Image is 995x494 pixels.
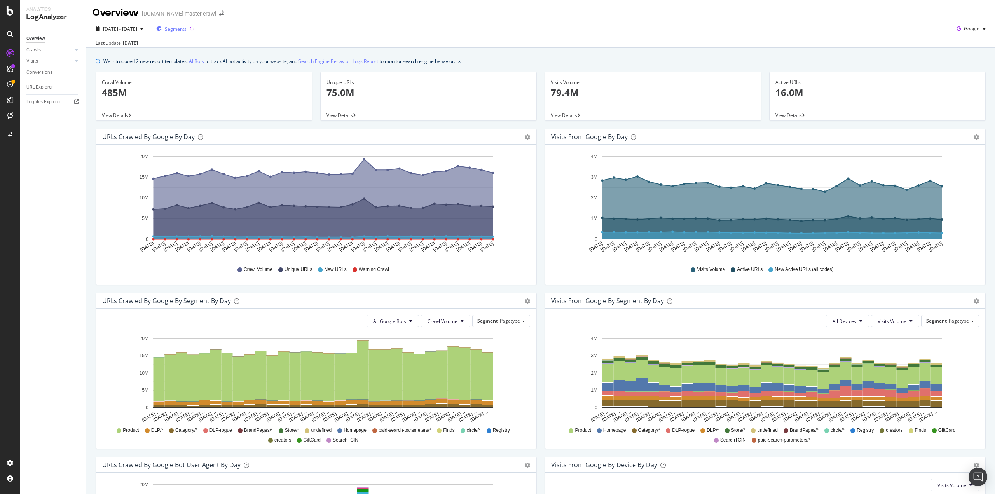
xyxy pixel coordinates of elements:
[953,23,989,35] button: Google
[163,241,178,253] text: [DATE]
[432,241,448,253] text: [DATE]
[551,79,755,86] div: Visits Volume
[327,241,342,253] text: [DATE]
[871,315,919,327] button: Visits Volume
[591,195,597,201] text: 2M
[591,370,597,376] text: 2M
[103,26,137,32] span: [DATE] - [DATE]
[140,175,148,180] text: 15M
[938,427,956,434] span: GiftCard
[926,318,947,324] span: Segment
[575,427,591,434] span: Product
[591,216,597,222] text: 1M
[682,241,697,253] text: [DATE]
[245,241,260,253] text: [DATE]
[123,40,138,47] div: [DATE]
[102,151,527,259] div: A chart.
[799,241,815,253] text: [DATE]
[344,427,367,434] span: Homepage
[96,57,986,65] div: info banner
[635,241,651,253] text: [DATE]
[477,318,498,324] span: Segment
[720,437,746,443] span: SearchTCIN
[670,241,686,253] text: [DATE]
[551,133,628,141] div: Visits from Google by day
[595,237,597,242] text: 0
[831,427,845,434] span: circle/*
[93,23,147,35] button: [DATE] - [DATE]
[186,241,202,253] text: [DATE]
[931,479,979,491] button: Visits Volume
[551,461,657,469] div: Visits From Google By Device By Day
[140,154,148,159] text: 20M
[694,241,709,253] text: [DATE]
[26,57,73,65] a: Visits
[479,241,494,253] text: [DATE]
[26,6,80,13] div: Analytics
[26,46,41,54] div: Crawls
[775,112,802,119] span: View Details
[102,333,527,424] div: A chart.
[612,241,627,253] text: [DATE]
[103,57,455,65] div: We introduced 2 new report templates: to track AI bot activity on your website, and to monitor se...
[139,241,155,253] text: [DATE]
[551,151,976,259] svg: A chart.
[397,241,412,253] text: [DATE]
[324,266,346,273] span: New URLs
[758,437,810,443] span: paid-search-parameters/*
[658,241,674,253] text: [DATE]
[551,112,577,119] span: View Details
[886,427,902,434] span: creators
[600,241,616,253] text: [DATE]
[775,86,980,99] p: 16.0M
[142,216,148,222] text: 5M
[221,241,237,253] text: [DATE]
[707,427,719,434] span: DLP/*
[525,298,530,304] div: gear
[102,297,231,305] div: URLs Crawled by Google By Segment By Day
[26,83,53,91] div: URL Explorer
[672,427,695,434] span: DLP-rogue
[790,427,819,434] span: BrandPages/*
[268,241,284,253] text: [DATE]
[142,10,216,17] div: [DOMAIN_NAME] master crawl
[311,427,332,434] span: undefined
[374,241,389,253] text: [DATE]
[359,266,389,273] span: Warning Crawl
[776,241,791,253] text: [DATE]
[697,266,725,273] span: Visits Volume
[285,266,312,273] span: Unique URLs
[189,57,204,65] a: AI Bots
[467,427,481,434] span: circle/*
[219,11,224,16] div: arrow-right-arrow-left
[26,57,38,65] div: Visits
[869,241,885,253] text: [DATE]
[292,241,307,253] text: [DATE]
[350,241,366,253] text: [DATE]
[146,405,148,410] text: 0
[757,427,778,434] span: undefined
[339,241,354,253] text: [DATE]
[456,241,471,253] text: [DATE]
[362,241,377,253] text: [DATE]
[326,112,353,119] span: View Details
[367,315,419,327] button: All Google Bots
[333,437,358,443] span: SearchTCIN
[603,427,626,434] span: Homepage
[551,297,664,305] div: Visits from Google By Segment By Day
[775,266,833,273] span: New Active URLs (all codes)
[647,241,662,253] text: [DATE]
[428,318,457,325] span: Crawl Volume
[443,427,454,434] span: Finds
[198,241,213,253] text: [DATE]
[525,463,530,468] div: gear
[500,318,520,324] span: Pagetype
[151,427,163,434] span: DLP/*
[858,241,873,253] text: [DATE]
[175,427,197,434] span: Category/*
[379,427,431,434] span: paid-search-parameters/*
[787,241,803,253] text: [DATE]
[26,46,73,54] a: Crawls
[826,315,869,327] button: All Devices
[937,482,966,489] span: Visits Volume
